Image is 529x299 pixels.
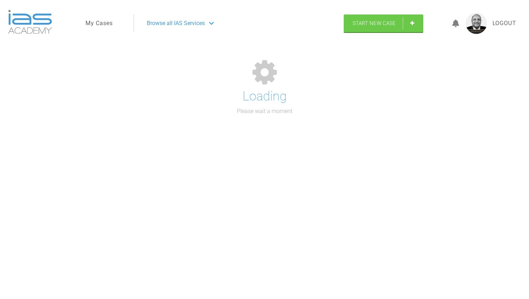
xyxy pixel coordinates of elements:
[466,13,487,34] img: profile.png
[344,14,423,32] a: Start New Case
[243,86,287,107] h1: Loading
[86,19,113,28] a: My Cases
[237,107,292,116] p: Please wait a moment
[493,19,516,28] a: Logout
[353,20,396,27] span: Start New Case
[8,10,52,34] img: logo-light.3e3ef733.png
[147,19,205,28] span: Browse all IAS Services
